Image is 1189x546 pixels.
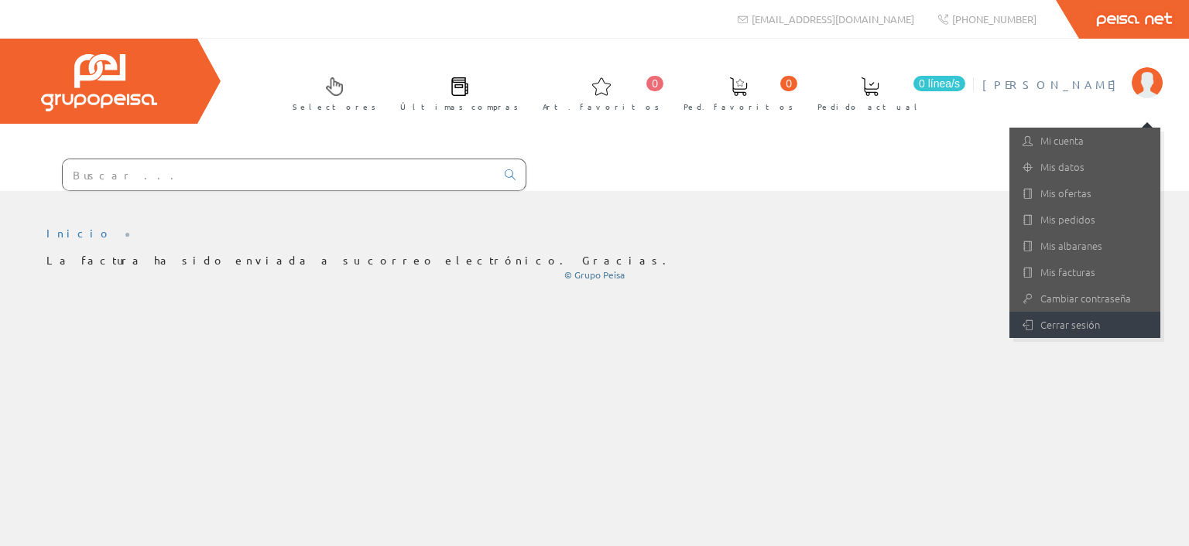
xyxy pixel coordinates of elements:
div: La factura ha sido enviada a su correo electrónico. Gracias. [46,253,1143,282]
span: 0 línea/s [913,76,965,91]
a: Mis ofertas [1009,180,1160,206]
a: Mis pedidos [1009,206,1160,233]
a: Mi cuenta [1009,128,1160,154]
a: Selectores [277,64,384,121]
a: Últimas compras [385,64,526,121]
a: Mis facturas [1009,259,1160,285]
span: [EMAIL_ADDRESS][DOMAIN_NAME] [752,12,914,26]
span: [PERSON_NAME] [982,77,1124,92]
span: Ped. favoritos [684,99,793,114]
span: Art. favoritos [543,99,660,114]
a: Mis datos [1009,154,1160,180]
span: Pedido actual [817,99,923,114]
a: Inicio [46,226,112,240]
div: © Grupo Peisa [46,268,1143,282]
a: Cambiar contraseña [1009,285,1160,312]
span: [PHONE_NUMBER] [952,12,1037,26]
span: 0 [780,76,797,91]
input: Buscar ... [63,159,495,190]
a: [PERSON_NAME] [982,64,1163,79]
span: Selectores [293,99,376,114]
span: 0 [646,76,663,91]
img: Grupo Peisa [41,54,157,111]
span: Últimas compras [400,99,519,114]
a: Mis albaranes [1009,233,1160,259]
a: Cerrar sesión [1009,312,1160,338]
